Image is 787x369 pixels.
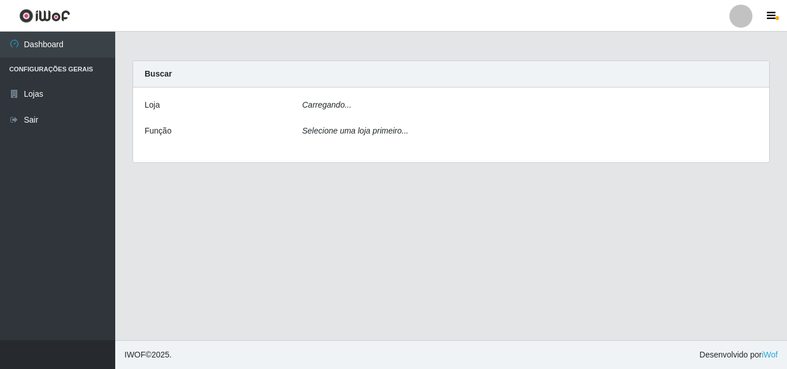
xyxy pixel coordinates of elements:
[145,99,160,111] label: Loja
[19,9,70,23] img: CoreUI Logo
[124,349,172,361] span: © 2025 .
[762,350,778,359] a: iWof
[302,100,352,109] i: Carregando...
[145,69,172,78] strong: Buscar
[302,126,408,135] i: Selecione uma loja primeiro...
[124,350,146,359] span: IWOF
[699,349,778,361] span: Desenvolvido por
[145,125,172,137] label: Função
